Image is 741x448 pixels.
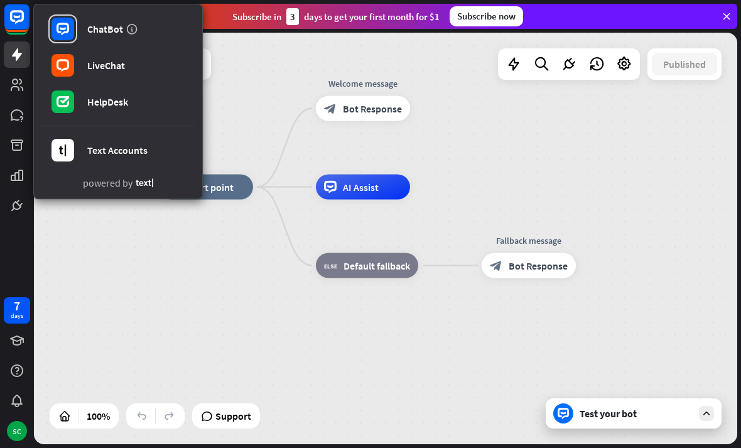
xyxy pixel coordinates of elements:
i: block_fallback [324,260,337,272]
div: Welcome message [306,77,419,90]
div: 100% [83,406,114,426]
button: Open LiveChat chat widget [10,5,48,43]
button: Published [652,53,717,75]
i: block_bot_response [324,102,337,115]
div: 7 [14,300,20,312]
span: Bot Response [343,102,402,115]
div: days [11,312,23,320]
div: SC [7,421,27,441]
span: AI Assist [343,181,379,194]
i: block_bot_response [490,260,502,272]
a: 7 days [4,297,30,324]
div: Subscribe now [450,6,523,26]
span: Support [215,406,251,426]
span: Start point [187,181,234,194]
div: Test your bot [580,407,693,420]
div: Fallback message [472,234,585,247]
div: Subscribe in days to get your first month for $1 [232,8,440,25]
span: Bot Response [509,260,568,272]
span: Default fallback [343,260,410,272]
div: 3 [286,8,299,25]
